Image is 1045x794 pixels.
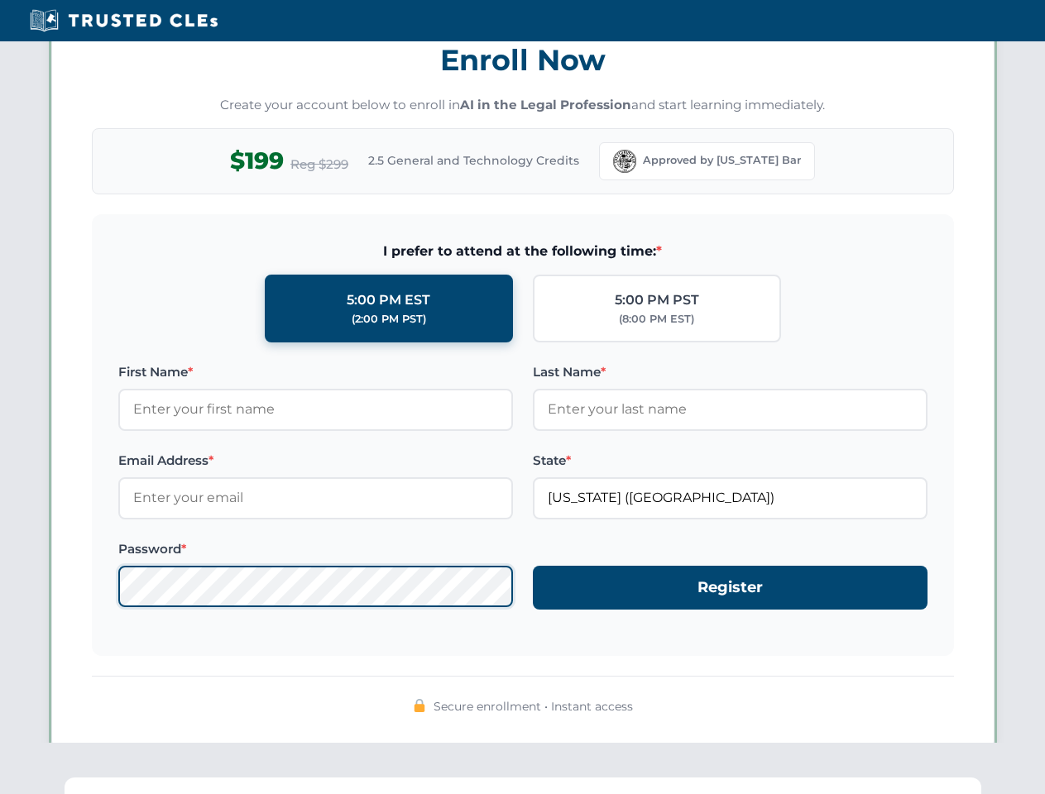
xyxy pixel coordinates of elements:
[92,96,954,115] p: Create your account below to enroll in and start learning immediately.
[352,311,426,328] div: (2:00 PM PST)
[533,566,928,610] button: Register
[460,97,631,112] strong: AI in the Legal Profession
[613,150,636,173] img: Florida Bar
[533,362,928,382] label: Last Name
[118,477,513,519] input: Enter your email
[118,362,513,382] label: First Name
[533,451,928,471] label: State
[434,697,633,715] span: Secure enrollment • Instant access
[118,539,513,559] label: Password
[615,289,699,311] div: 5:00 PM PST
[118,241,928,262] span: I prefer to attend at the following time:
[368,151,579,170] span: 2.5 General and Technology Credits
[643,152,801,169] span: Approved by [US_STATE] Bar
[118,451,513,471] label: Email Address
[533,389,928,430] input: Enter your last name
[118,389,513,430] input: Enter your first name
[230,142,284,179] span: $199
[619,311,694,328] div: (8:00 PM EST)
[25,8,223,33] img: Trusted CLEs
[290,155,348,175] span: Reg $299
[533,477,928,519] input: Florida (FL)
[347,289,430,311] div: 5:00 PM EST
[92,34,954,86] h3: Enroll Now
[413,699,426,712] img: 🔒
